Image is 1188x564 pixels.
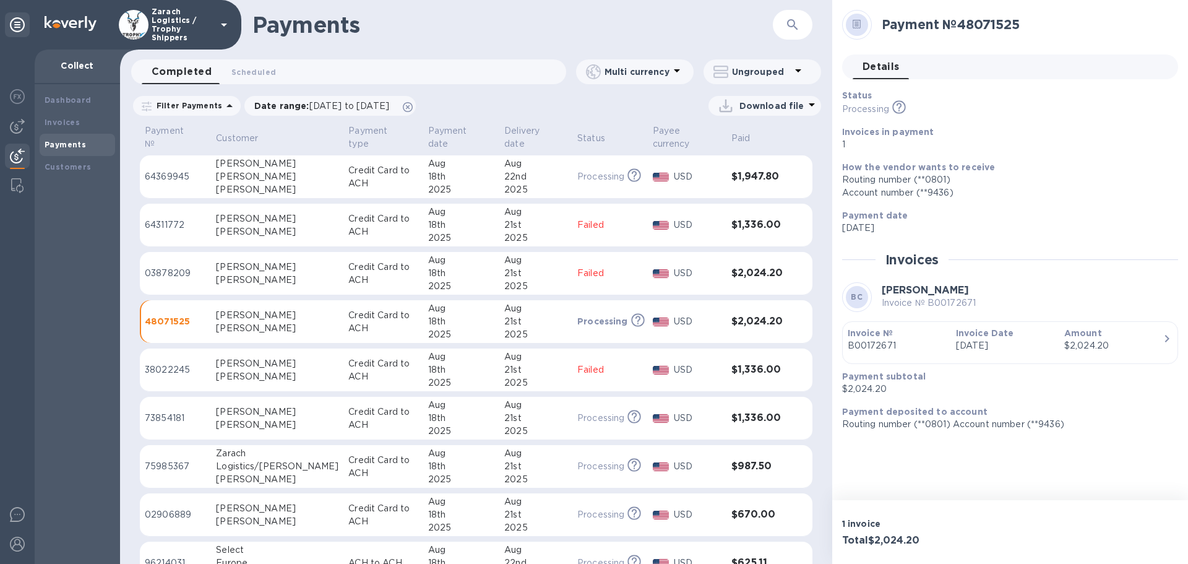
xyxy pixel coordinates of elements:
div: 2025 [428,425,495,438]
div: Account number (**9436) [842,186,1168,199]
img: USD [653,173,669,181]
div: 18th [428,267,495,280]
p: Customer [216,132,258,145]
div: 21st [504,219,567,232]
div: Date range:[DATE] to [DATE] [244,96,416,116]
p: USD [674,363,721,376]
p: USD [674,315,721,328]
div: 2025 [428,473,495,486]
p: Credit Card to ACH [348,261,418,287]
p: Payee currency [653,124,705,150]
div: Aug [504,447,567,460]
p: Delivery date [504,124,551,150]
p: Processing [577,315,628,328]
p: $2,024.20 [842,383,1168,396]
span: Payment date [428,124,495,150]
p: 02906889 [145,508,206,521]
img: USD [653,318,669,326]
div: Aug [428,447,495,460]
p: 1 [842,138,1168,151]
span: Payment type [348,124,418,150]
p: Processing [577,412,624,425]
b: Invoices [45,118,80,127]
p: [DATE] [842,222,1168,235]
div: Aug [428,302,495,315]
div: 18th [428,170,495,183]
p: 48071525 [145,315,206,328]
p: Date range : [254,100,395,112]
p: 64311772 [145,219,206,232]
p: USD [674,508,721,521]
p: Invoice № B00172671 [882,297,976,310]
b: Payment subtotal [842,371,926,381]
div: Aug [504,254,567,267]
div: [PERSON_NAME] [216,170,338,183]
div: 21st [504,363,567,376]
div: [PERSON_NAME] [216,406,338,419]
h3: $987.50 [731,461,788,472]
p: USD [674,267,721,280]
div: 2025 [504,183,567,196]
span: Delivery date [504,124,567,150]
p: [DATE] [956,339,1054,352]
p: 1 invoice [842,518,1005,530]
div: Unpin categories [5,12,30,37]
div: 2025 [428,232,495,245]
p: Payment type [348,124,402,150]
h2: Invoices [885,252,939,267]
img: USD [653,462,669,471]
div: 21st [504,508,567,521]
p: USD [674,219,721,232]
p: Zarach Logistics / Trophy Shippers [152,7,213,42]
div: Aug [504,302,567,315]
div: 2025 [504,521,567,534]
div: $2,024.20 [1064,339,1163,352]
h2: Payment № 48071525 [882,17,1168,32]
div: Aug [428,206,495,219]
div: [PERSON_NAME] [216,370,338,383]
b: Payment deposited to account [842,407,988,417]
div: [PERSON_NAME] [216,225,338,238]
div: 22nd [504,170,567,183]
img: Logo [45,16,97,31]
p: Filter Payments [152,100,222,111]
div: Aug [504,206,567,219]
div: 18th [428,508,495,521]
div: [PERSON_NAME] [216,274,338,287]
div: 2025 [504,473,567,486]
span: Payee currency [653,124,721,150]
div: [PERSON_NAME] [216,419,338,432]
p: Credit Card to ACH [348,164,418,190]
div: [PERSON_NAME] [216,183,338,196]
div: 2025 [428,521,495,534]
p: Failed [577,363,643,376]
p: Status [577,132,605,145]
div: [PERSON_NAME] [216,309,338,322]
p: Failed [577,267,643,280]
div: 18th [428,460,495,473]
p: Credit Card to ACH [348,454,418,480]
div: 2025 [504,425,567,438]
h3: $1,336.00 [731,412,788,424]
b: [PERSON_NAME] [882,284,969,296]
p: USD [674,170,721,183]
img: USD [653,269,669,278]
span: Details [863,58,900,76]
p: Processing [842,103,889,116]
p: Payment № [145,124,190,150]
span: Paid [731,132,767,145]
div: [PERSON_NAME] [216,322,338,335]
p: Processing [577,508,624,521]
img: USD [653,414,669,423]
h3: $1,336.00 [731,219,788,231]
div: Routing number (**0801) [842,173,1168,186]
b: Payments [45,140,86,149]
p: USD [674,460,721,473]
p: USD [674,412,721,425]
b: BC [851,292,863,302]
button: Invoice №B00172671Invoice Date[DATE]Amount$2,024.20 [842,321,1178,364]
b: Invoice № [848,328,893,338]
p: Routing number (**0801) Account number (**9436) [842,418,1168,431]
div: 2025 [504,376,567,389]
div: [PERSON_NAME] [216,157,338,170]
